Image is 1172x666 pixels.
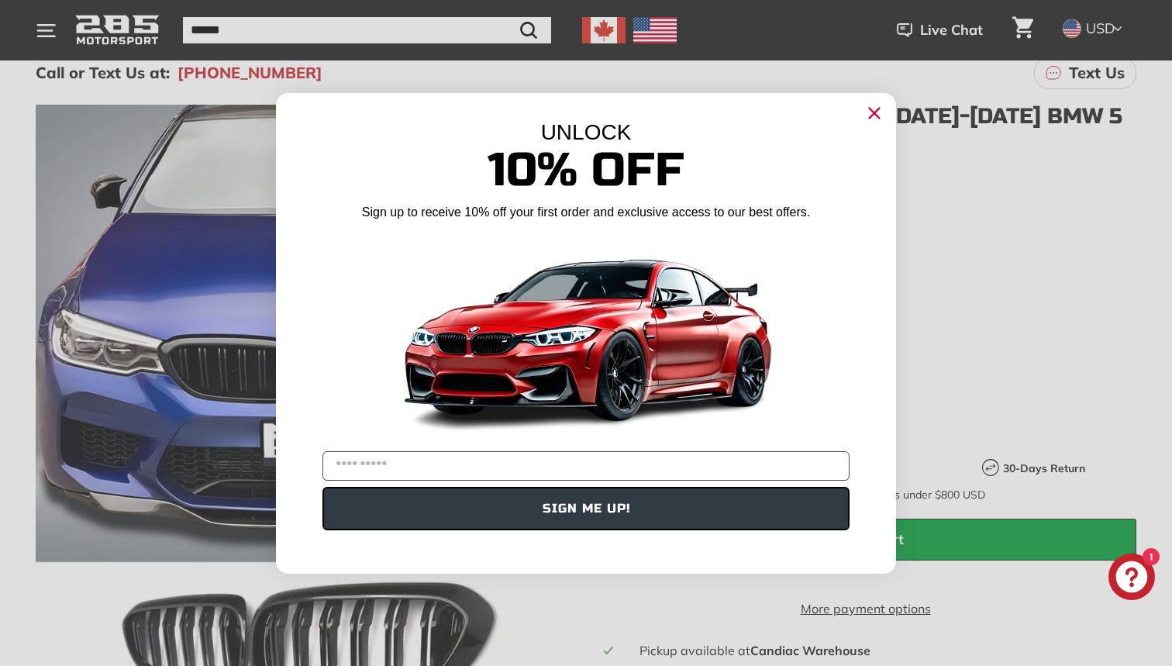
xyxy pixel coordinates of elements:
img: Banner showing BMW 4 Series Body kit [392,227,780,445]
button: Close dialog [862,101,887,126]
span: UNLOCK [541,120,632,144]
span: Sign up to receive 10% off your first order and exclusive access to our best offers. [362,205,810,219]
inbox-online-store-chat: Shopify online store chat [1104,554,1160,604]
button: SIGN ME UP! [322,487,850,530]
span: 10% Off [488,142,684,198]
input: YOUR EMAIL [322,451,850,481]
